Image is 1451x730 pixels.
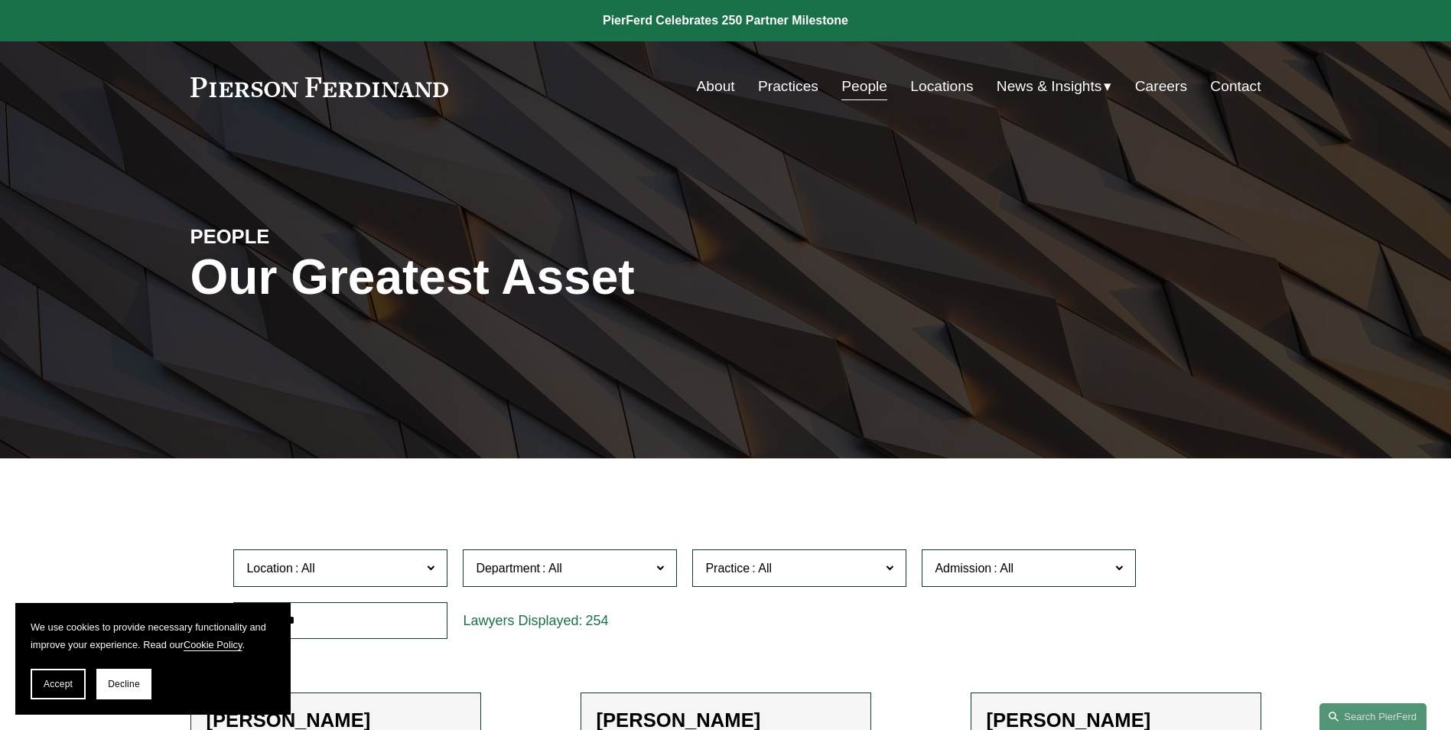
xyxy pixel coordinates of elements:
span: Admission [935,562,991,575]
button: Decline [96,669,151,699]
a: Careers [1135,72,1187,101]
span: Decline [108,679,140,689]
span: Accept [44,679,73,689]
section: Cookie banner [15,603,291,715]
a: Cookie Policy [184,639,242,650]
a: Locations [910,72,973,101]
a: Contact [1210,72,1261,101]
button: Accept [31,669,86,699]
a: People [841,72,887,101]
a: About [697,72,735,101]
a: folder dropdown [997,72,1112,101]
span: News & Insights [997,73,1102,100]
p: We use cookies to provide necessary functionality and improve your experience. Read our . [31,618,275,653]
a: Search this site [1319,703,1427,730]
span: 254 [585,613,608,628]
span: Location [246,562,293,575]
h1: Our Greatest Asset [190,249,904,305]
span: Practice [705,562,750,575]
span: Department [476,562,540,575]
a: Practices [758,72,818,101]
h4: PEOPLE [190,224,458,249]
